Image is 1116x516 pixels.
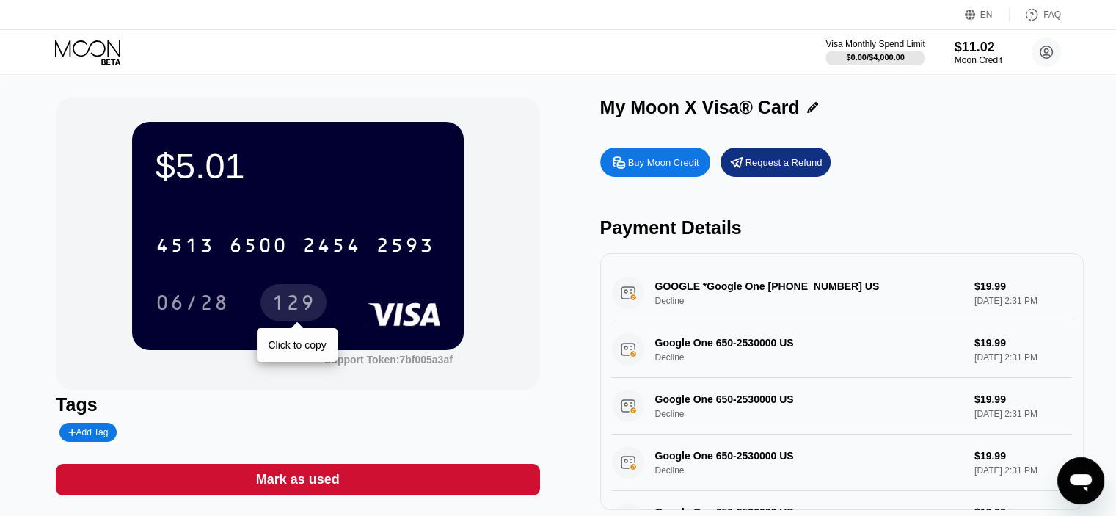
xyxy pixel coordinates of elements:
[147,227,443,264] div: 4513650024542593
[68,427,108,437] div: Add Tag
[376,236,434,259] div: 2593
[1010,7,1061,22] div: FAQ
[256,471,340,488] div: Mark as used
[271,293,316,316] div: 129
[156,145,440,186] div: $5.01
[229,236,288,259] div: 6500
[302,236,361,259] div: 2454
[1043,10,1061,20] div: FAQ
[955,40,1002,65] div: $11.02Moon Credit
[600,97,800,118] div: My Moon X Visa® Card
[268,339,326,351] div: Click to copy
[324,354,453,366] div: Support Token: 7bf005a3af
[56,464,539,495] div: Mark as used
[955,55,1002,65] div: Moon Credit
[955,40,1002,55] div: $11.02
[628,156,699,169] div: Buy Moon Credit
[156,293,229,316] div: 06/28
[965,7,1010,22] div: EN
[980,10,993,20] div: EN
[745,156,823,169] div: Request a Refund
[156,236,214,259] div: 4513
[825,39,924,65] div: Visa Monthly Spend Limit$0.00/$4,000.00
[825,39,924,49] div: Visa Monthly Spend Limit
[145,284,240,321] div: 06/28
[56,394,539,415] div: Tags
[721,148,831,177] div: Request a Refund
[59,423,117,442] div: Add Tag
[1057,457,1104,504] iframe: Кнопка запуска окна обмена сообщениями
[600,217,1084,239] div: Payment Details
[600,148,710,177] div: Buy Moon Credit
[846,53,905,62] div: $0.00 / $4,000.00
[324,354,453,366] div: Support Token:7bf005a3af
[260,284,327,321] div: 129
